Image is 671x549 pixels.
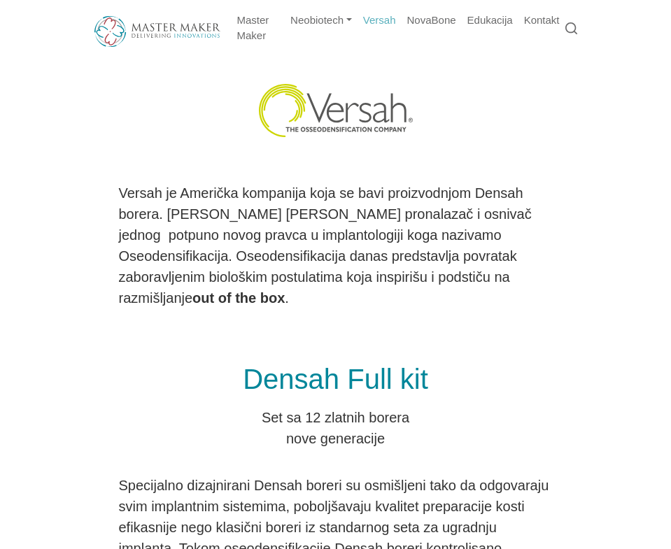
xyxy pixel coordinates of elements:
a: Kontakt [518,7,565,34]
a: Master Maker [232,7,285,50]
p: Set sa 12 zlatnih borera nove generacije [119,407,553,449]
a: Neobiotech [285,7,358,34]
a: NovaBone [402,7,462,34]
a: Versah [358,7,402,34]
img: Master Maker [94,16,220,47]
strong: out of the box [192,290,285,306]
h1: Densah Full kit [101,365,570,393]
p: Versah je Američka kompanija koja se bavi proizvodnjom Densah borera. [PERSON_NAME] [PERSON_NAME]... [119,183,553,308]
a: Edukacija [462,7,518,34]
